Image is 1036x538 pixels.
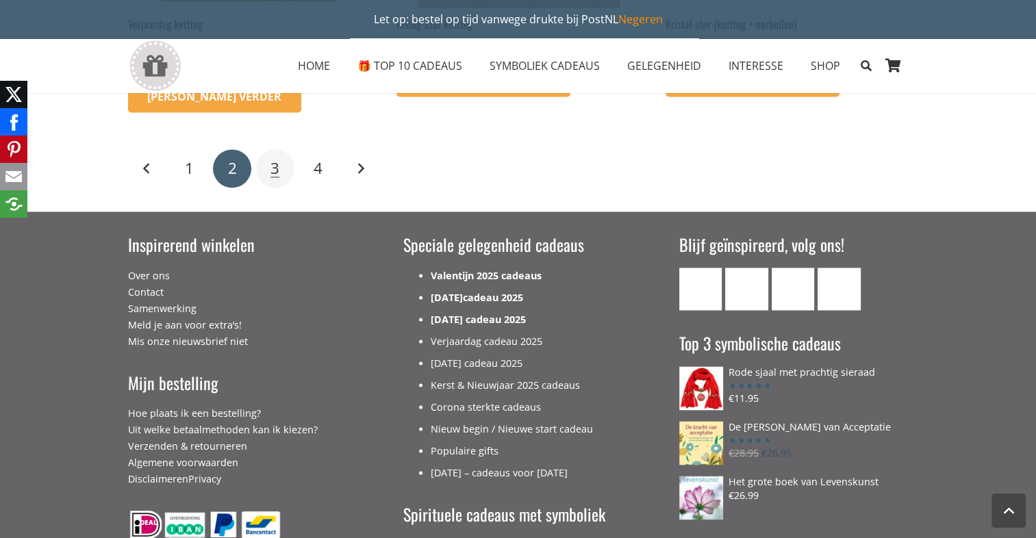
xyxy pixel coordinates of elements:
[679,476,723,520] img: Cadeau boek over Levenskunst en zingeving in het leven
[729,366,875,379] span: Rode sjaal met prachtig sieraad
[715,49,797,83] a: INTERESSEINTERESSE Menu
[818,268,861,311] a: Pinterest
[991,494,1026,528] a: Terug naar top
[729,392,759,405] bdi: 11.95
[228,157,237,179] span: 2
[188,472,221,485] a: Privacy
[431,357,522,370] a: [DATE] cadeau 2025
[128,233,357,257] h3: Inspirerend winkelen
[298,58,330,73] span: HOME
[344,49,476,83] a: 🎁 TOP 10 CADEAUS🎁 TOP 10 CADEAUS Menu
[170,149,209,188] a: Pagina 1
[341,149,379,188] a: Volgende
[725,268,768,311] a: Facebook
[811,58,840,73] span: SHOP
[729,436,770,445] span: Gewaardeerd uit 5
[128,81,302,112] a: Lees meer over “Verjaardag ketting”
[128,285,164,298] a: Contact
[627,58,701,73] span: GELEGENHEID
[729,436,770,445] div: Gewaardeerd 5.00 uit 5
[270,157,279,179] span: 3
[128,456,238,469] a: Algemene voorwaarden
[431,400,541,413] a: Corona sterkte cadeaus
[284,49,344,83] a: HOMEHOME Menu
[431,313,526,326] a: [DATE] cadeau 2025
[614,49,715,83] a: GELEGENHEIDGELEGENHEID Menu
[729,446,759,459] bdi: 28.95
[128,372,357,395] h3: Mijn bestelling
[185,157,194,179] span: 1
[679,366,723,410] img: Rode trendy sjaal kopen met prachtig sieraad - kijk op inspirerendwinkelen.nl
[729,475,879,488] span: Het grote boek van Levenskunst
[729,489,759,502] bdi: 26.99
[431,466,568,479] a: [DATE] – cadeaus voor [DATE]
[761,446,767,459] span: €
[128,149,166,188] a: Vorige
[854,49,878,83] a: Zoeken
[679,476,909,487] a: Het grote boek van Levenskunst
[618,12,663,27] a: Negeren
[403,503,633,526] h3: Spirituele cadeaus met symboliek
[256,149,294,188] a: Pagina 3
[729,489,734,502] span: €
[128,472,177,485] a: Disclaimer
[128,439,247,452] a: Verzenden & retourneren
[679,421,909,433] a: De [PERSON_NAME] van Acceptatie
[761,446,792,459] bdi: 26.95
[729,392,734,405] span: €
[679,421,723,465] img: De kracht van acceptatie boek - geef kracht cadeau
[128,318,242,331] a: Meld je aan voor extra’s!
[357,58,462,73] span: 🎁 TOP 10 CADEAUS
[463,291,523,304] a: cadeau 2025
[128,40,182,92] a: gift-box-icon-grey-inspirerendwinkelen
[772,268,815,311] a: Instagram
[213,149,251,188] span: Pagina 2
[128,302,197,315] a: Samenwerking
[431,335,542,348] a: Verjaardag cadeau 2025
[431,269,542,282] a: Valentijn 2025 cadeaus
[476,49,614,83] a: SYMBOLIEK CADEAUSSYMBOLIEK CADEAUS Menu
[729,446,734,459] span: €
[128,269,170,282] a: Over ons
[729,381,770,390] span: Gewaardeerd uit 5
[431,422,593,435] a: Nieuw begin / Nieuwe start cadeau
[431,379,580,392] a: Kerst & Nieuwjaar 2025 cadeaus
[128,405,357,487] div: en
[128,407,261,420] a: Hoe plaats ik een bestelling?
[490,58,600,73] span: SYMBOLIEK CADEAUS
[299,149,337,188] a: Pagina 4
[879,38,909,93] a: Winkelwagen
[679,233,909,257] h3: Blijf geïnspireerd, volg ons!
[128,423,318,436] a: Uit welke betaalmethoden kan ik kiezen?
[797,49,854,83] a: SHOPSHOP Menu
[729,381,770,390] div: Gewaardeerd 5.00 uit 5
[679,366,909,378] a: Rode sjaal met prachtig sieraad
[128,147,909,190] nav: Berichten paginering
[679,332,909,355] h3: Top 3 symbolische cadeaus
[679,268,722,311] a: E-mail
[431,444,498,457] a: Populaire gifts
[403,233,633,257] h3: Speciale gelegenheid cadeaus
[314,157,323,179] span: 4
[431,291,463,304] a: [DATE]
[128,335,248,348] a: Mis onze nieuwsbrief niet
[729,420,891,433] span: De [PERSON_NAME] van Acceptatie
[729,58,783,73] span: INTERESSE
